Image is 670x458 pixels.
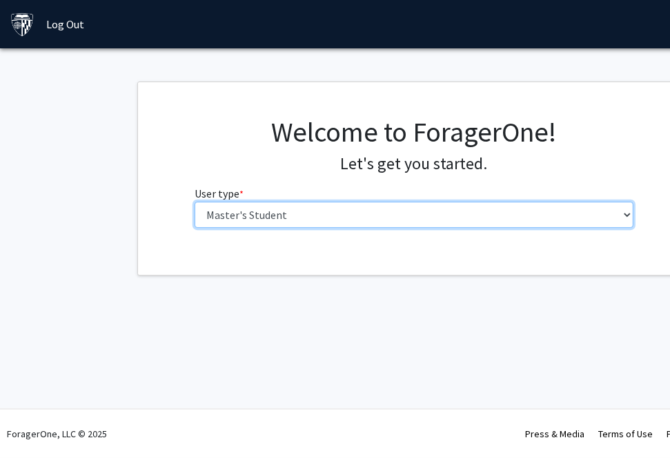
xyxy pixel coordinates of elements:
[7,410,107,458] div: ForagerOne, LLC © 2025
[525,428,584,440] a: Press & Media
[598,428,653,440] a: Terms of Use
[10,396,59,448] iframe: Chat
[10,12,35,37] img: Johns Hopkins University Logo
[195,154,634,174] h4: Let's get you started.
[195,185,244,202] label: User type
[195,115,634,149] h1: Welcome to ForagerOne!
